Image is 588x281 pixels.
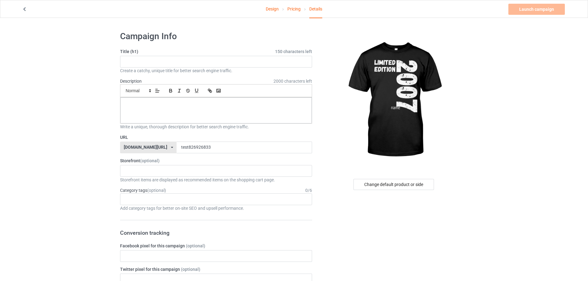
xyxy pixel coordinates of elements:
a: Pricing [287,0,301,18]
h1: Campaign Info [120,31,312,42]
span: (optional) [186,243,205,248]
label: URL [120,134,312,140]
span: (optional) [147,188,166,193]
label: Category tags [120,187,166,193]
div: Change default product or side [353,179,434,190]
div: 0 / 6 [305,187,312,193]
div: Create a catchy, unique title for better search engine traffic. [120,68,312,74]
span: (optional) [140,158,160,163]
label: Facebook pixel for this campaign [120,243,312,249]
span: (optional) [181,267,200,272]
label: Title (h1) [120,48,312,55]
label: Twitter pixel for this campaign [120,266,312,272]
h3: Conversion tracking [120,229,312,236]
a: Design [266,0,279,18]
div: Storefront items are displayed as recommended items on the shopping cart page. [120,177,312,183]
div: Write a unique, thorough description for better search engine traffic. [120,124,312,130]
span: 150 characters left [275,48,312,55]
span: 2000 characters left [273,78,312,84]
div: [DOMAIN_NAME][URL] [124,145,167,149]
div: Add category tags for better on-site SEO and upsell performance. [120,205,312,211]
label: Storefront [120,158,312,164]
label: Description [120,79,142,84]
div: Details [309,0,322,18]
